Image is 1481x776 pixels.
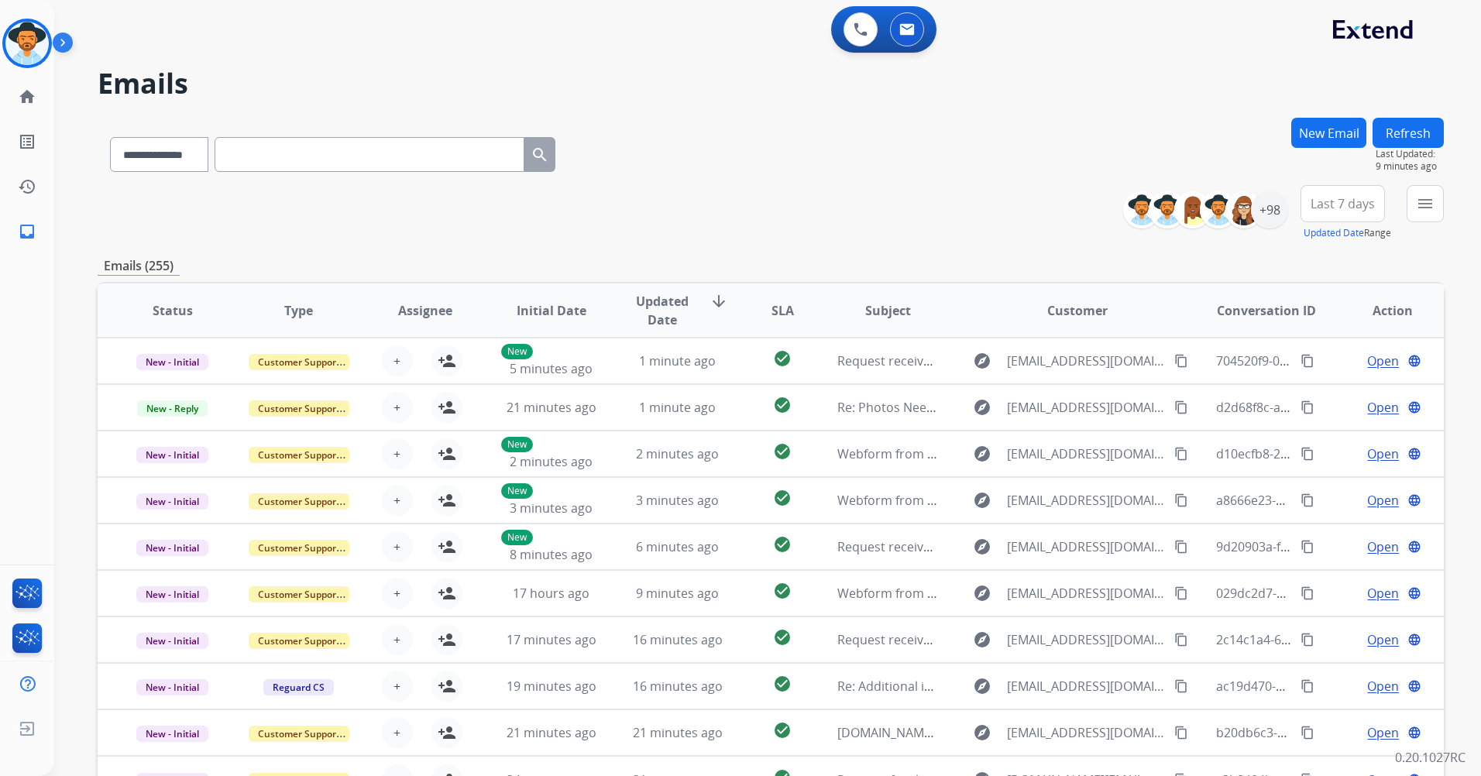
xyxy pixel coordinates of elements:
[1407,447,1421,461] mat-icon: language
[510,360,593,377] span: 5 minutes ago
[438,537,456,556] mat-icon: person_add
[773,489,792,507] mat-icon: check_circle
[382,485,413,516] button: +
[1216,352,1447,369] span: 704520f9-001b-4efd-81a7-3243ef396e10
[249,400,349,417] span: Customer Support
[973,630,991,649] mat-icon: explore
[1301,493,1314,507] mat-icon: content_copy
[438,723,456,742] mat-icon: person_add
[136,354,208,370] span: New - Initial
[1367,491,1399,510] span: Open
[636,492,719,509] span: 3 minutes ago
[1407,726,1421,740] mat-icon: language
[18,132,36,151] mat-icon: list_alt
[1301,726,1314,740] mat-icon: content_copy
[633,631,723,648] span: 16 minutes ago
[513,585,589,602] span: 17 hours ago
[837,678,1041,695] span: Re: Additional information needed.
[1174,447,1188,461] mat-icon: content_copy
[710,292,728,311] mat-icon: arrow_downward
[1007,445,1166,463] span: [EMAIL_ADDRESS][DOMAIN_NAME]
[973,445,991,463] mat-icon: explore
[773,442,792,461] mat-icon: check_circle
[1416,194,1435,213] mat-icon: menu
[438,445,456,463] mat-icon: person_add
[1373,118,1444,148] button: Refresh
[382,717,413,748] button: +
[1376,160,1444,173] span: 9 minutes ago
[973,584,991,603] mat-icon: explore
[1301,540,1314,554] mat-icon: content_copy
[438,398,456,417] mat-icon: person_add
[1407,540,1421,554] mat-icon: language
[1216,445,1451,462] span: d10ecfb8-2e67-4587-bf0b-101572a09509
[438,630,456,649] mat-icon: person_add
[1407,586,1421,600] mat-icon: language
[1367,352,1399,370] span: Open
[398,301,452,320] span: Assignee
[973,723,991,742] mat-icon: explore
[382,578,413,609] button: +
[1251,191,1288,228] div: +98
[636,538,719,555] span: 6 minutes ago
[1007,398,1166,417] span: [EMAIL_ADDRESS][DOMAIN_NAME]
[1216,585,1449,602] span: 029dc2d7-2445-481c-a63f-e097f9b83997
[18,88,36,106] mat-icon: home
[773,721,792,740] mat-icon: check_circle
[507,631,596,648] span: 17 minutes ago
[1216,399,1447,416] span: d2d68f8c-af30-4332-96e7-d5476e9f7286
[438,491,456,510] mat-icon: person_add
[633,678,723,695] span: 16 minutes ago
[636,445,719,462] span: 2 minutes ago
[501,344,533,359] p: New
[137,400,208,417] span: New - Reply
[249,493,349,510] span: Customer Support
[837,492,1188,509] span: Webform from [EMAIL_ADDRESS][DOMAIN_NAME] on [DATE]
[1047,301,1108,320] span: Customer
[501,530,533,545] p: New
[973,352,991,370] mat-icon: explore
[865,301,911,320] span: Subject
[1007,491,1166,510] span: [EMAIL_ADDRESS][DOMAIN_NAME]
[1007,677,1166,695] span: [EMAIL_ADDRESS][DOMAIN_NAME]
[153,301,193,320] span: Status
[1174,586,1188,600] mat-icon: content_copy
[1407,633,1421,647] mat-icon: language
[263,679,334,695] span: Reguard CS
[393,352,400,370] span: +
[773,535,792,554] mat-icon: check_circle
[1407,354,1421,368] mat-icon: language
[973,491,991,510] mat-icon: explore
[136,633,208,649] span: New - Initial
[1367,445,1399,463] span: Open
[393,723,400,742] span: +
[1304,226,1391,239] span: Range
[249,633,349,649] span: Customer Support
[1174,633,1188,647] mat-icon: content_copy
[18,222,36,241] mat-icon: inbox
[136,447,208,463] span: New - Initial
[136,726,208,742] span: New - Initial
[1367,584,1399,603] span: Open
[1216,538,1447,555] span: 9d20903a-f548-4448-aa6f-f83d5d58ccb0
[1216,724,1456,741] span: b20db6c3-7b8f-4b2e-aae3-4712b935a1ad
[773,582,792,600] mat-icon: check_circle
[510,546,593,563] span: 8 minutes ago
[837,445,1188,462] span: Webform from [EMAIL_ADDRESS][DOMAIN_NAME] on [DATE]
[5,22,49,65] img: avatar
[393,584,400,603] span: +
[1174,493,1188,507] mat-icon: content_copy
[393,398,400,417] span: +
[136,540,208,556] span: New - Initial
[136,679,208,695] span: New - Initial
[1216,631,1450,648] span: 2c14c1a4-6fe3-4953-a45b-463282cdec71
[501,483,533,499] p: New
[393,537,400,556] span: +
[837,399,949,416] span: Re: Photos Needed
[382,624,413,655] button: +
[438,584,456,603] mat-icon: person_add
[639,399,716,416] span: 1 minute ago
[18,177,36,196] mat-icon: history
[249,540,349,556] span: Customer Support
[1367,630,1399,649] span: Open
